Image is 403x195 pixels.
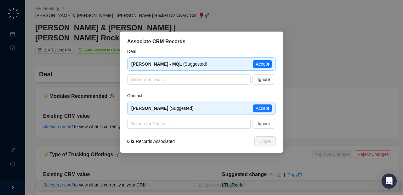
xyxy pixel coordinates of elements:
strong: [PERSON_NAME] - MQL [131,62,182,67]
span: Ignore [258,76,270,83]
button: Accept [253,60,272,68]
label: Deal [127,48,141,55]
strong: [PERSON_NAME] [131,106,168,111]
span: Ignore [258,120,270,127]
button: Accept [253,104,272,112]
span: Accept [256,61,269,68]
button: Ignore [253,119,275,129]
button: Ignore [253,74,275,85]
div: Open Intercom Messenger [382,174,397,189]
button: Close [254,136,276,146]
span: Records Associated [127,138,175,145]
span: Accept [256,105,269,112]
label: Contact [127,92,147,99]
div: Associate CRM Records [127,38,276,45]
span: (Suggested) [131,106,194,111]
strong: 0 / 2 [127,139,134,144]
span: (Suggested) [131,62,207,67]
